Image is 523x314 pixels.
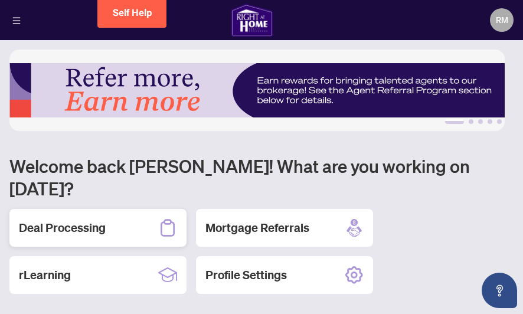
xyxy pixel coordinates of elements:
[488,119,492,124] button: 4
[497,119,502,124] button: 5
[12,17,21,25] span: menu
[9,155,514,199] h1: Welcome back [PERSON_NAME]! What are you working on [DATE]?
[231,4,273,37] img: logo
[478,119,483,124] button: 3
[445,119,464,124] button: 1
[469,119,473,124] button: 2
[113,7,152,18] span: Self Help
[19,267,71,283] h2: rLearning
[19,220,106,236] h2: Deal Processing
[205,220,309,236] h2: Mortgage Referrals
[482,273,517,308] button: Open asap
[9,50,505,131] img: Slide 0
[205,267,287,283] h2: Profile Settings
[496,14,508,27] span: RM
